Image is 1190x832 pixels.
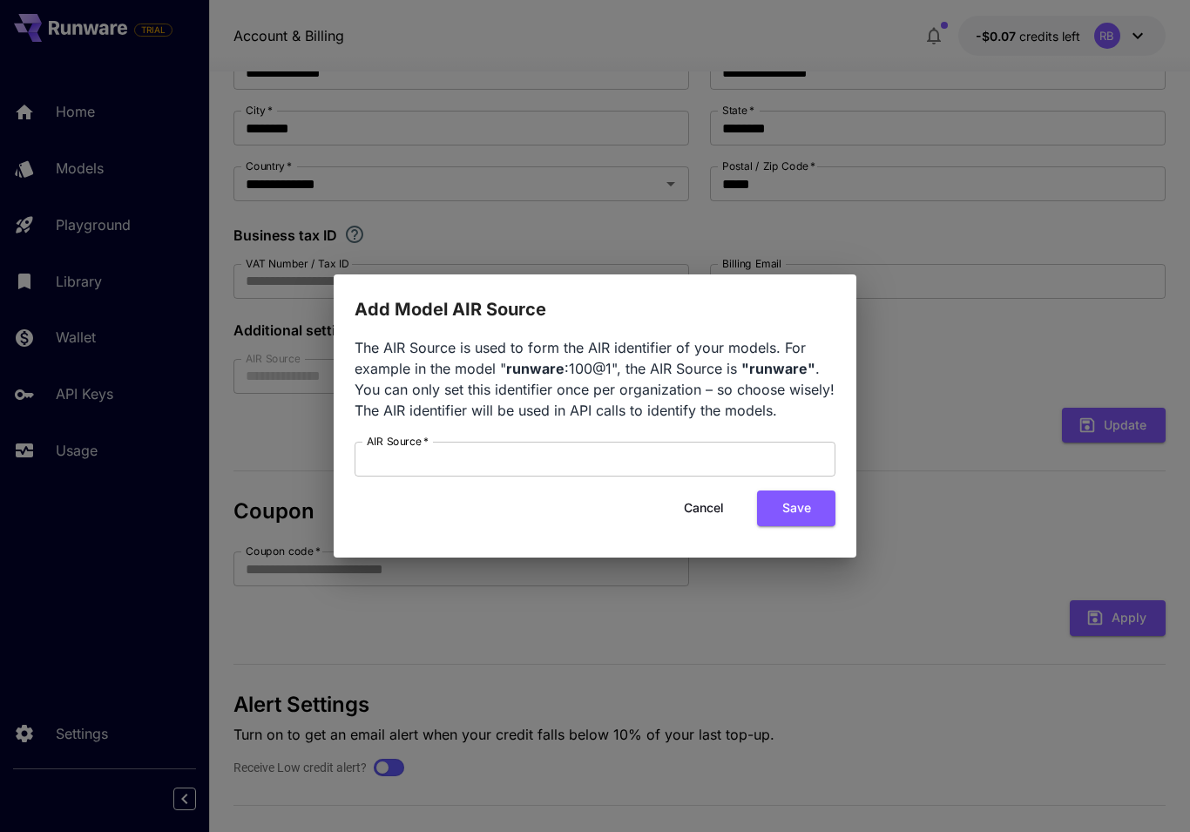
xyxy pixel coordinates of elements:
[741,360,815,377] b: "runware"
[665,490,743,526] button: Cancel
[506,360,565,377] b: runware
[334,274,856,323] h2: Add Model AIR Source
[757,490,835,526] button: Save
[355,339,835,419] span: The AIR Source is used to form the AIR identifier of your models. For example in the model " :100...
[367,434,429,449] label: AIR Source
